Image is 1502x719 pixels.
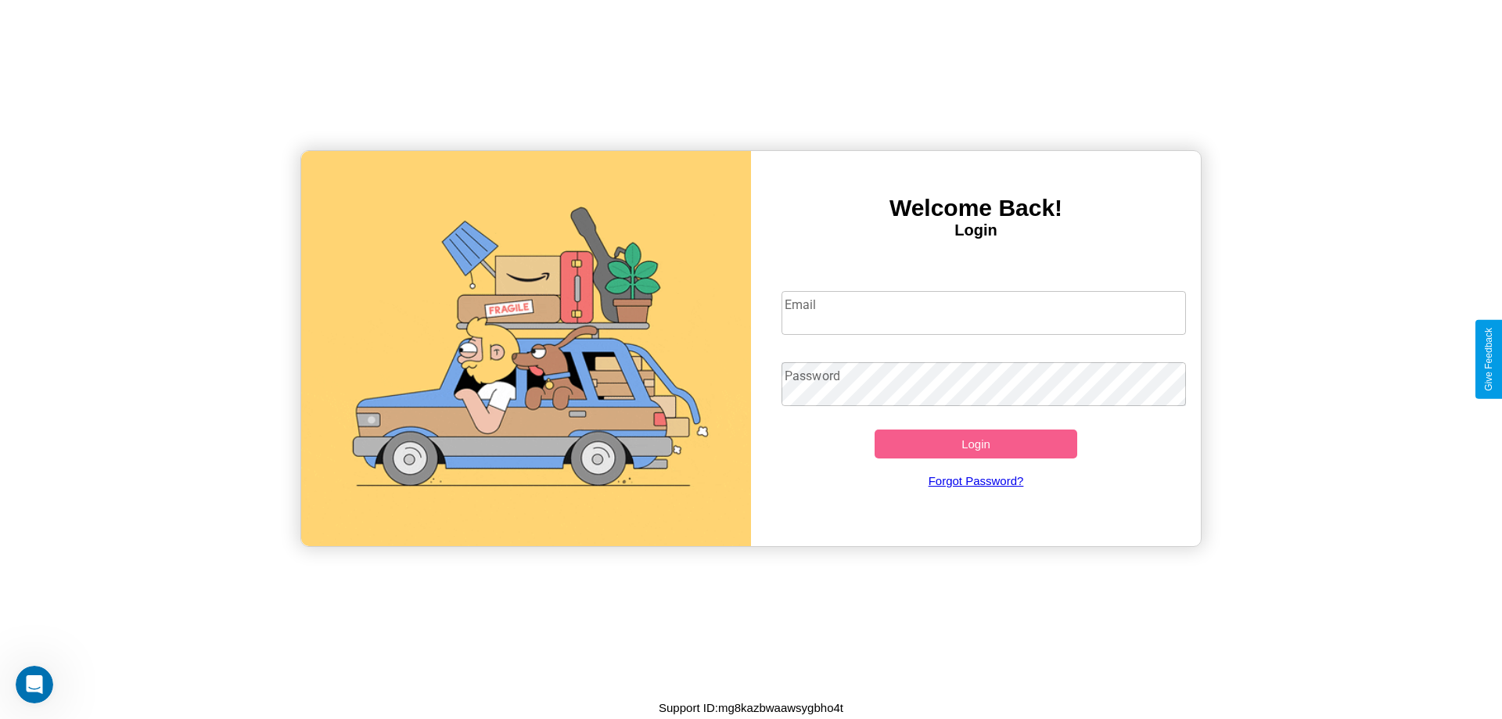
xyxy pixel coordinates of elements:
[751,195,1201,221] h3: Welcome Back!
[1483,328,1494,391] div: Give Feedback
[16,666,53,703] iframe: Intercom live chat
[751,221,1201,239] h4: Login
[875,430,1077,458] button: Login
[659,697,843,718] p: Support ID: mg8kazbwaawsygbho4t
[774,458,1179,503] a: Forgot Password?
[301,151,751,546] img: gif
